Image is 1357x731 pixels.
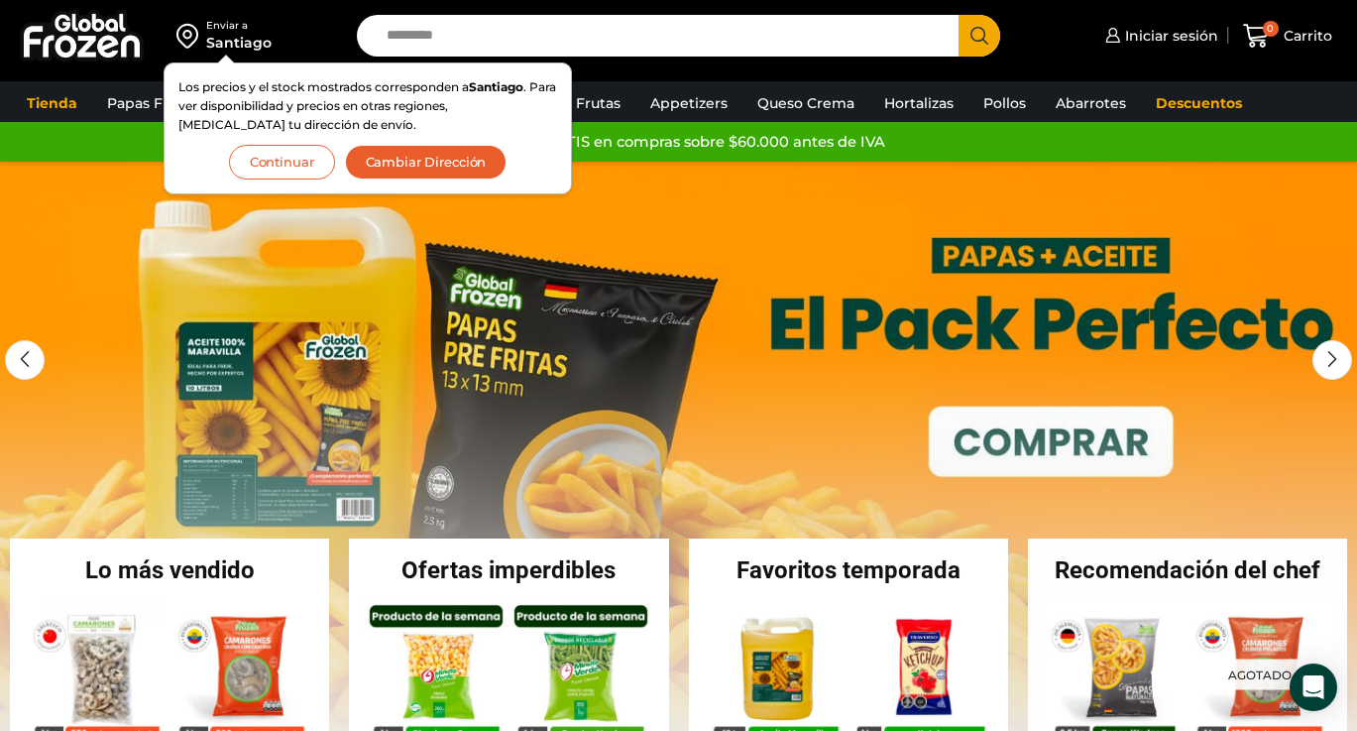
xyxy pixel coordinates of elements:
[640,84,737,122] a: Appetizers
[206,33,272,53] div: Santiago
[1146,84,1252,122] a: Descuentos
[1238,13,1337,60] a: 0 Carrito
[17,84,87,122] a: Tienda
[345,145,508,180] button: Cambiar Dirección
[206,19,272,33] div: Enviar a
[973,84,1036,122] a: Pollos
[176,19,206,53] img: address-field-icon.svg
[5,340,45,380] div: Previous slide
[10,558,329,582] h2: Lo más vendido
[1120,26,1218,46] span: Iniciar sesión
[178,77,557,135] p: Los precios y el stock mostrados corresponden a . Para ver disponibilidad y precios en otras regi...
[229,145,335,180] button: Continuar
[349,558,668,582] h2: Ofertas imperdibles
[1100,16,1218,56] a: Iniciar sesión
[1279,26,1332,46] span: Carrito
[1263,21,1279,37] span: 0
[97,84,203,122] a: Papas Fritas
[469,79,523,94] strong: Santiago
[1214,660,1305,690] p: Agotado
[747,84,864,122] a: Queso Crema
[1290,664,1337,711] div: Open Intercom Messenger
[874,84,963,122] a: Hortalizas
[1028,558,1347,582] h2: Recomendación del chef
[1046,84,1136,122] a: Abarrotes
[959,15,1000,57] button: Search button
[1312,340,1352,380] div: Next slide
[689,558,1008,582] h2: Favoritos temporada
